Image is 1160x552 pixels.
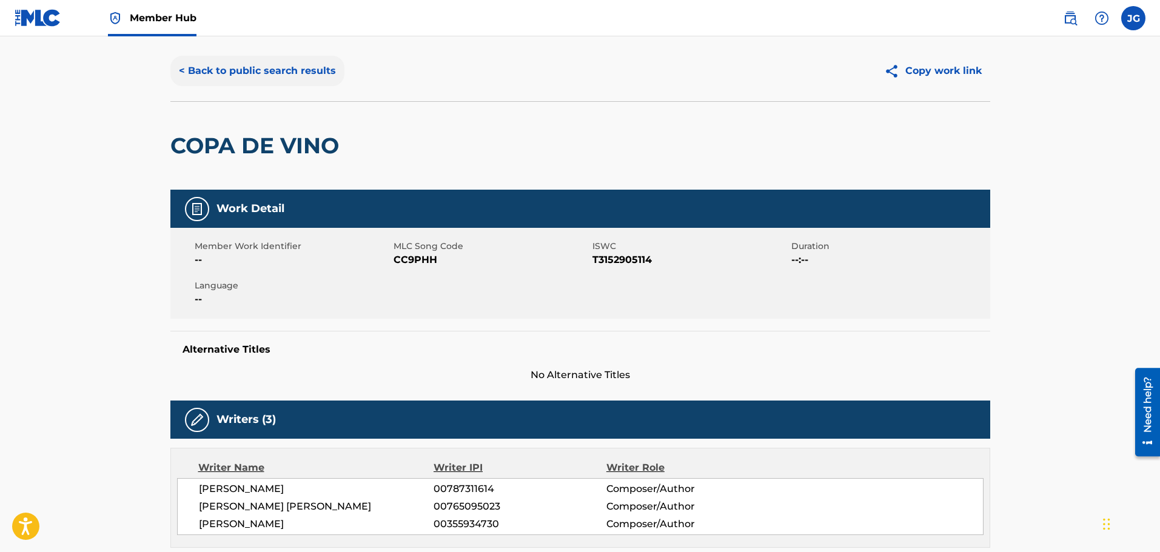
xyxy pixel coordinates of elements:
[434,499,606,514] span: 00765095023
[1126,363,1160,461] iframe: Resource Center
[195,279,391,292] span: Language
[434,482,606,496] span: 00787311614
[108,11,122,25] img: Top Rightsholder
[1099,494,1160,552] iframe: Chat Widget
[606,517,763,531] span: Composer/Author
[190,202,204,216] img: Work Detail
[199,517,434,531] span: [PERSON_NAME]
[1063,11,1078,25] img: search
[434,461,606,475] div: Writer IPI
[195,253,391,267] span: --
[592,253,788,267] span: T3152905114
[394,253,589,267] span: CC9PHH
[216,413,276,427] h5: Writers (3)
[190,413,204,427] img: Writers
[606,461,763,475] div: Writer Role
[1090,6,1114,30] div: Help
[15,9,61,27] img: MLC Logo
[394,240,589,253] span: MLC Song Code
[195,240,391,253] span: Member Work Identifier
[434,517,606,531] span: 00355934730
[606,482,763,496] span: Composer/Author
[195,292,391,307] span: --
[884,64,905,79] img: Copy work link
[199,482,434,496] span: [PERSON_NAME]
[1058,6,1082,30] a: Public Search
[130,11,196,25] span: Member Hub
[1121,6,1145,30] div: User Menu
[1103,506,1110,542] div: Drag
[170,56,344,86] button: < Back to public search results
[791,240,987,253] span: Duration
[606,499,763,514] span: Composer/Author
[216,202,284,216] h5: Work Detail
[876,56,990,86] button: Copy work link
[170,368,990,382] span: No Alternative Titles
[791,253,987,267] span: --:--
[1095,11,1109,25] img: help
[592,240,788,253] span: ISWC
[199,499,434,514] span: [PERSON_NAME] [PERSON_NAME]
[170,132,345,159] h2: COPA DE VINO
[198,461,434,475] div: Writer Name
[183,344,978,356] h5: Alternative Titles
